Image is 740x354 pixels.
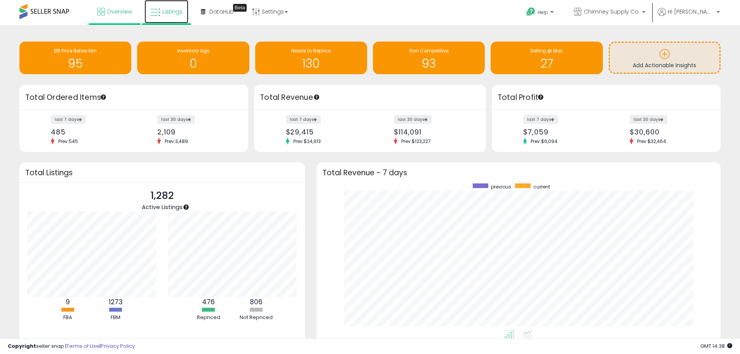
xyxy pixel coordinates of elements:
span: Active Listings [142,203,183,211]
div: $29,415 [286,128,364,136]
a: Inventory Age 0 [137,42,249,74]
span: BB Price Below Min [54,47,97,54]
span: Hi [PERSON_NAME] [668,8,714,16]
span: Prev: $32,464 [633,138,670,145]
span: Overview [107,8,132,16]
span: Add Actionable Insights [633,61,696,69]
h3: Total Listings [25,170,299,176]
h1: 95 [23,57,127,70]
div: $114,091 [394,128,472,136]
span: Inventory Age [177,47,209,54]
span: Prev: 545 [54,138,82,145]
span: Listings [162,8,183,16]
span: previous [491,183,511,190]
span: current [533,183,550,190]
b: 9 [66,297,70,307]
i: Get Help [526,7,536,17]
a: Terms of Use [66,342,99,350]
label: last 7 days [523,115,558,124]
span: 2025-09-15 14:38 GMT [700,342,732,350]
div: Tooltip anchor [313,94,320,101]
a: Privacy Policy [101,342,135,350]
span: Prev: $6,094 [527,138,561,145]
div: Tooltip anchor [537,94,544,101]
span: Prev: 3,489 [161,138,192,145]
span: Selling @ Max [530,47,563,54]
label: last 7 days [51,115,86,124]
p: 1,282 [142,188,183,203]
div: $30,600 [630,128,707,136]
label: last 30 days [630,115,667,124]
div: Not Repriced [233,314,280,321]
a: Add Actionable Insights [610,43,719,73]
h3: Total Profit [498,92,715,103]
a: Hi [PERSON_NAME] [658,8,720,25]
span: DataHub [209,8,234,16]
b: 476 [202,297,215,307]
div: FBM [92,314,139,321]
span: Prev: $24,913 [289,138,325,145]
span: Help [538,9,548,16]
a: Non Competitive 93 [373,42,485,74]
a: Help [520,1,561,25]
div: $7,059 [523,128,601,136]
div: FBA [45,314,91,321]
h3: Total Revenue - 7 days [322,170,715,176]
span: Chimney Supply Co. [584,8,640,16]
strong: Copyright [8,342,36,350]
div: 485 [51,128,128,136]
h1: 0 [141,57,245,70]
a: BB Price Below Min 95 [19,42,131,74]
h1: 130 [259,57,363,70]
div: Tooltip anchor [233,4,247,12]
b: 806 [250,297,263,307]
div: Repriced [185,314,232,321]
label: last 7 days [286,115,321,124]
div: seller snap | | [8,343,135,350]
a: Selling @ Max 27 [491,42,602,74]
h3: Total Ordered Items [25,92,242,103]
label: last 30 days [157,115,195,124]
div: 2,109 [157,128,235,136]
span: Non Competitive [409,47,449,54]
div: Tooltip anchor [100,94,107,101]
a: Needs to Reprice 130 [255,42,367,74]
h1: 93 [377,57,481,70]
h3: Total Revenue [260,92,480,103]
label: last 30 days [394,115,432,124]
h1: 27 [494,57,599,70]
span: Prev: $123,227 [397,138,435,145]
div: Tooltip anchor [183,204,190,211]
span: Needs to Reprice [291,47,331,54]
b: 1273 [109,297,123,307]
